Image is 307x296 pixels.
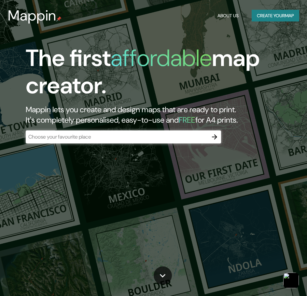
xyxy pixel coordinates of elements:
[215,10,241,22] button: About Us
[111,43,212,73] h1: affordable
[26,104,271,125] h2: Mappin lets you create and design maps that are ready to print. It's completely personalised, eas...
[26,45,271,104] h1: The first map creator.
[179,115,195,125] h5: FREE
[8,7,56,24] h3: Mappin
[56,16,62,21] img: mappin-pin
[252,10,299,22] button: Create yourmap
[249,271,300,289] iframe: Help widget launcher
[26,133,208,141] input: Choose your favourite place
